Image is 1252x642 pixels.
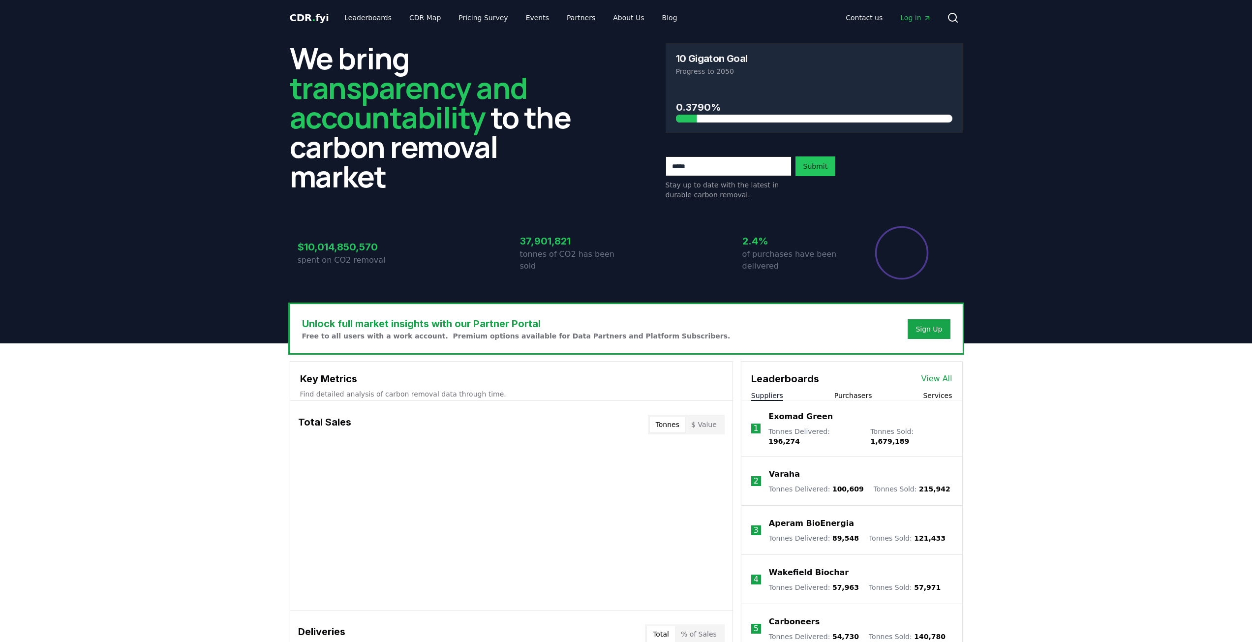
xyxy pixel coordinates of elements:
[874,225,929,280] div: Percentage of sales delivered
[874,484,950,494] p: Tonnes Sold :
[300,371,723,386] h3: Key Metrics
[302,331,731,341] p: Free to all users with a work account. Premium options available for Data Partners and Platform S...
[832,633,859,641] span: 54,730
[676,66,952,76] p: Progress to 2050
[832,534,859,542] span: 89,548
[654,9,685,27] a: Blog
[832,583,859,591] span: 57,963
[914,534,946,542] span: 121,433
[336,9,685,27] nav: Main
[751,371,819,386] h3: Leaderboards
[742,248,849,272] p: of purchases have been delivered
[754,475,759,487] p: 2
[298,415,351,434] h3: Total Sales
[290,12,329,24] span: CDR fyi
[754,623,759,635] p: 5
[838,9,939,27] nav: Main
[751,391,783,400] button: Suppliers
[647,626,675,642] button: Total
[298,254,404,266] p: spent on CO2 removal
[834,391,872,400] button: Purchasers
[769,567,849,579] a: Wakefield Biochar
[916,324,942,334] a: Sign Up
[769,484,864,494] p: Tonnes Delivered :
[908,319,950,339] button: Sign Up
[769,468,800,480] a: Varaha
[869,632,946,642] p: Tonnes Sold :
[921,373,952,385] a: View All
[754,574,759,585] p: 4
[650,417,685,432] button: Tonnes
[298,240,404,254] h3: $10,014,850,570
[769,582,859,592] p: Tonnes Delivered :
[559,9,603,27] a: Partners
[676,54,748,63] h3: 10 Gigaton Goal
[919,485,950,493] span: 215,942
[451,9,516,27] a: Pricing Survey
[832,485,864,493] span: 100,609
[290,11,329,25] a: CDR.fyi
[769,616,820,628] a: Carboneers
[870,437,909,445] span: 1,679,189
[768,411,833,423] a: Exomad Green
[312,12,315,24] span: .
[769,518,854,529] a: Aperam BioEnergia
[754,524,759,536] p: 3
[300,389,723,399] p: Find detailed analysis of carbon removal data through time.
[914,583,941,591] span: 57,971
[685,417,723,432] button: $ Value
[520,234,626,248] h3: 37,901,821
[923,391,952,400] button: Services
[869,582,941,592] p: Tonnes Sold :
[520,248,626,272] p: tonnes of CO2 has been sold
[869,533,946,543] p: Tonnes Sold :
[870,427,952,446] p: Tonnes Sold :
[838,9,890,27] a: Contact us
[336,9,399,27] a: Leaderboards
[290,43,587,191] h2: We bring to the carbon removal market
[605,9,652,27] a: About Us
[769,533,859,543] p: Tonnes Delivered :
[675,626,723,642] button: % of Sales
[290,67,527,137] span: transparency and accountability
[768,427,860,446] p: Tonnes Delivered :
[742,234,849,248] h3: 2.4%
[769,632,859,642] p: Tonnes Delivered :
[518,9,557,27] a: Events
[768,437,800,445] span: 196,274
[302,316,731,331] h3: Unlock full market insights with our Partner Portal
[900,13,931,23] span: Log in
[753,423,758,434] p: 1
[676,100,952,115] h3: 0.3790%
[666,180,792,200] p: Stay up to date with the latest in durable carbon removal.
[401,9,449,27] a: CDR Map
[914,633,946,641] span: 140,780
[795,156,836,176] button: Submit
[892,9,939,27] a: Log in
